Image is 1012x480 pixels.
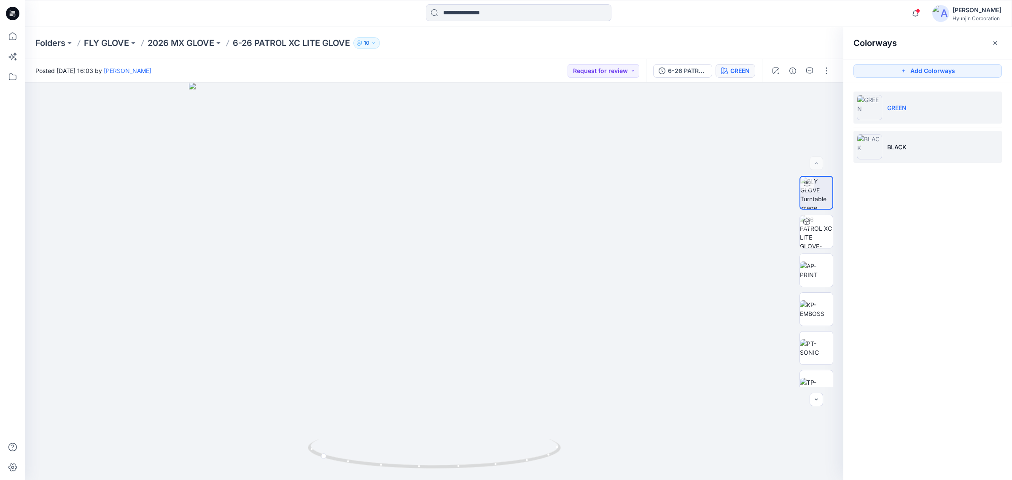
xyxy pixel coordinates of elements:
div: [PERSON_NAME] [953,5,1001,15]
img: TP-SONIC [800,378,833,396]
a: FLY GLOVE [84,37,129,49]
div: GREEN [730,66,750,76]
h2: Colorways [853,38,897,48]
span: Posted [DATE] 16:03 by [35,66,151,75]
img: KP-EMBOSS [800,300,833,318]
img: AP-PRINT [800,262,833,279]
button: 10 [353,37,380,49]
p: 6-26 PATROL XC LITE GLOVE [233,37,350,49]
img: GREEN [857,95,882,120]
img: FLY GLOVE Turntable image [800,177,832,209]
a: [PERSON_NAME] [104,67,151,74]
img: BLACK [857,134,882,159]
img: PT-SONIC [800,339,833,357]
button: Add Colorways [853,64,1002,78]
a: Folders [35,37,65,49]
p: 10 [364,38,369,48]
p: GREEN [887,103,907,112]
button: Details [786,64,799,78]
img: 26 PATROL XC LITE GLOVE-0423 GREEN [800,215,833,248]
div: 6-26 PATROL XC LITE GLOVE-0423 [668,66,707,76]
button: 6-26 PATROL XC LITE GLOVE-0423 [653,64,712,78]
p: BLACK [887,143,907,151]
a: 2026 MX GLOVE [148,37,214,49]
button: GREEN [716,64,755,78]
div: Hyunjin Corporation [953,15,1001,22]
img: avatar [932,5,949,22]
